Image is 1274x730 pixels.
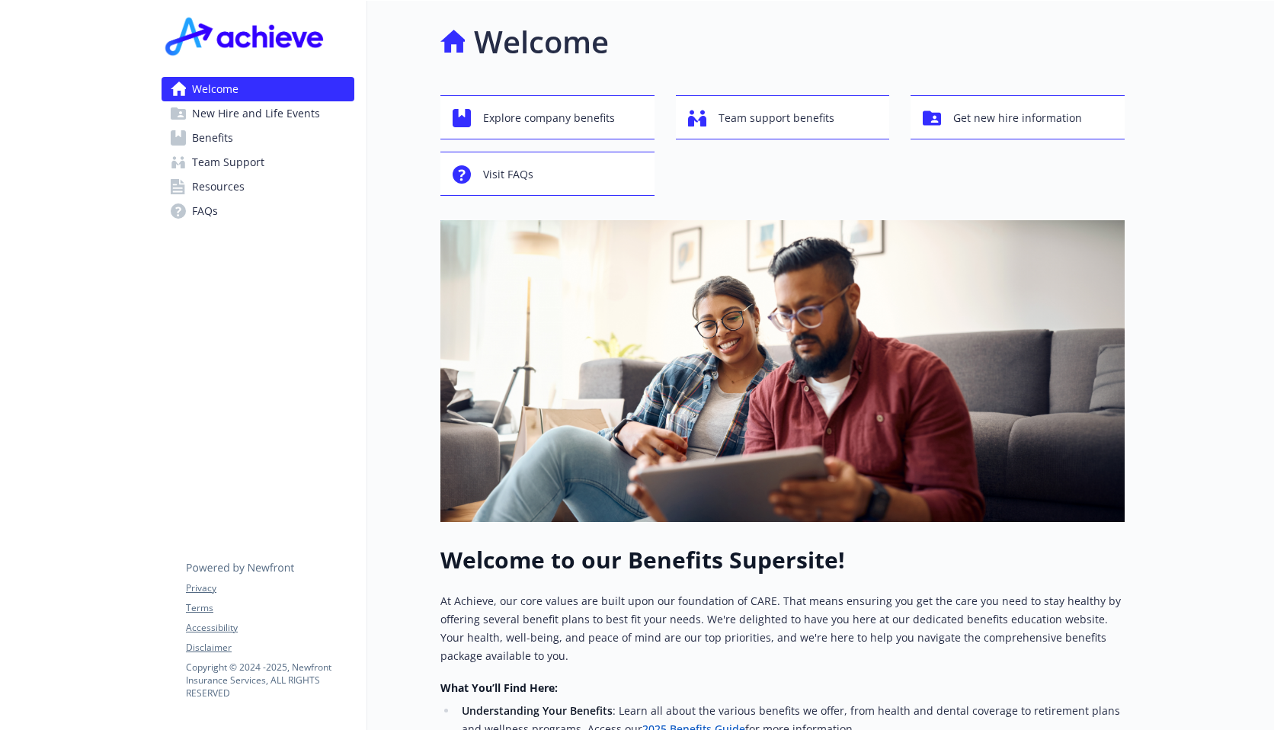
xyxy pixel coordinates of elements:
[162,174,354,199] a: Resources
[192,101,320,126] span: New Hire and Life Events
[483,160,533,189] span: Visit FAQs
[162,126,354,150] a: Benefits
[186,581,354,595] a: Privacy
[192,126,233,150] span: Benefits
[474,19,609,65] h1: Welcome
[440,592,1125,665] p: At Achieve, our core values are built upon our foundation of CARE. That means ensuring you get th...
[162,199,354,223] a: FAQs
[911,95,1125,139] button: Get new hire information
[462,703,613,718] strong: Understanding Your Benefits
[186,641,354,655] a: Disclaimer
[186,621,354,635] a: Accessibility
[440,546,1125,574] h1: Welcome to our Benefits Supersite!
[440,152,655,196] button: Visit FAQs
[192,150,264,174] span: Team Support
[192,77,238,101] span: Welcome
[162,101,354,126] a: New Hire and Life Events
[192,174,245,199] span: Resources
[162,150,354,174] a: Team Support
[162,77,354,101] a: Welcome
[186,601,354,615] a: Terms
[483,104,615,133] span: Explore company benefits
[676,95,890,139] button: Team support benefits
[192,199,218,223] span: FAQs
[719,104,834,133] span: Team support benefits
[186,661,354,700] p: Copyright © 2024 - 2025 , Newfront Insurance Services, ALL RIGHTS RESERVED
[440,220,1125,522] img: overview page banner
[953,104,1082,133] span: Get new hire information
[440,95,655,139] button: Explore company benefits
[440,680,558,695] strong: What You’ll Find Here:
